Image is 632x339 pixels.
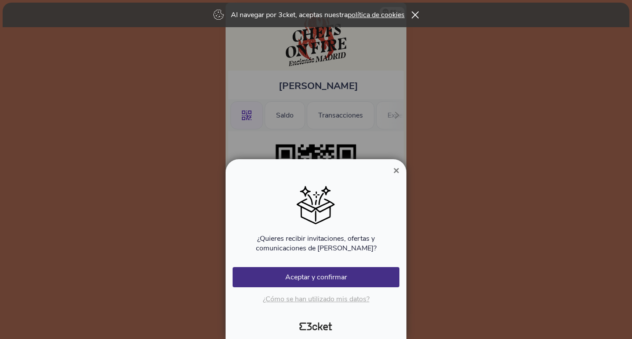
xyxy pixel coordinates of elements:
[233,234,399,253] p: ¿Quieres recibir invitaciones, ofertas y comunicaciones de [PERSON_NAME]?
[231,10,405,20] p: Al navegar por 3cket, aceptas nuestra
[233,267,399,287] button: Aceptar y confirmar
[233,294,399,304] p: ¿Cómo se han utilizado mis datos?
[348,10,405,20] a: política de cookies
[393,164,399,176] span: ×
